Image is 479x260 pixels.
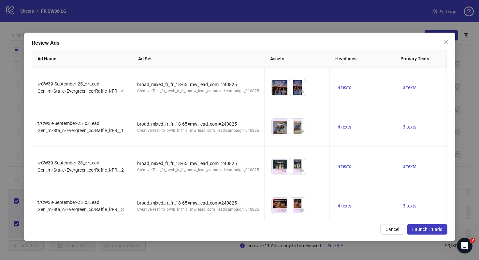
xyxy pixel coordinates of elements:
[338,164,351,169] span: 4 texts
[335,162,354,170] button: 4 texts
[37,121,124,133] span: t⁄CW39-September-25_o⁄Lead Gen_m⁄Sta_c⁄Evergreen_cc⁄Raffle_l⁄FR__1
[299,89,304,94] span: eye
[298,88,306,96] button: Preview
[272,79,288,96] img: Asset 1
[403,203,416,208] span: 3 texts
[470,238,475,243] span: 2
[289,198,306,214] img: Asset 2
[280,167,288,175] button: Preview
[282,208,286,212] span: eye
[282,129,286,133] span: eye
[137,120,259,128] div: broad_mixed_fr_fr_18-65=mw_lead_com=240825
[32,50,133,68] th: Ad Name
[441,37,451,47] button: Close
[298,127,306,135] button: Preview
[400,162,419,170] button: 3 texts
[338,85,351,90] span: 4 texts
[335,84,354,91] button: 4 texts
[335,202,354,210] button: 4 texts
[457,238,472,253] iframe: Intercom live chat
[272,158,288,175] img: Asset 1
[280,206,288,214] button: Preview
[380,224,404,235] button: Cancel
[37,160,124,173] span: t⁄CW39-September-25_o⁄Lead Gen_m⁄Sta_c⁄Evergreen_cc⁄Raffle_l⁄FR__2
[299,129,304,133] span: eye
[282,168,286,173] span: eye
[385,227,399,232] span: Cancel
[299,168,304,173] span: eye
[298,167,306,175] button: Preview
[400,84,419,91] button: 3 texts
[403,164,416,169] span: 3 texts
[272,198,288,214] img: Asset 1
[400,123,419,131] button: 3 texts
[37,200,124,212] span: t⁄CW39-September-25_o⁄Lead Gen_m⁄Sta_c⁄Evergreen_cc⁄Raffle_l⁄FR__3
[37,81,124,94] span: t⁄CW39-September-25_o⁄Lead Gen_m⁄Sta_c⁄Evergreen_cc⁄Raffle_l⁄FR__4
[407,224,447,235] button: Launch 11 ads
[289,79,306,96] img: Asset 2
[395,50,476,68] th: Primary Texts
[400,202,419,210] button: 3 texts
[137,206,259,213] div: Creative-Test_fb_prwb_fr_fr_d=mw_lead_com=lead-campaign_010825
[289,158,306,175] img: Asset 2
[403,124,416,130] span: 3 texts
[338,124,351,130] span: 4 texts
[133,50,265,68] th: Ad Set
[137,199,259,206] div: broad_mixed_fr_fr_18-65=mw_lead_com=240825
[412,227,442,232] span: Launch 11 ads
[338,203,351,208] span: 4 texts
[137,81,259,88] div: broad_mixed_fr_fr_18-65=mw_lead_com=240825
[32,39,447,47] div: Review Ads
[137,88,259,94] div: Creative-Test_fb_prwb_fr_fr_d=mw_lead_com=lead-campaign_010825
[137,167,259,173] div: Creative-Test_fb_prwb_fr_fr_d=mw_lead_com=lead-campaign_010825
[403,85,416,90] span: 3 texts
[443,39,449,44] span: close
[272,119,288,135] img: Asset 1
[280,127,288,135] button: Preview
[330,50,395,68] th: Headlines
[282,89,286,94] span: eye
[298,206,306,214] button: Preview
[280,88,288,96] button: Preview
[137,128,259,134] div: Creative-Test_fb_prwb_fr_fr_d=mw_lead_com=lead-campaign_010825
[265,50,330,68] th: Assets
[299,208,304,212] span: eye
[335,123,354,131] button: 4 texts
[289,119,306,135] img: Asset 2
[137,160,259,167] div: broad_mixed_fr_fr_18-65=mw_lead_com=240825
